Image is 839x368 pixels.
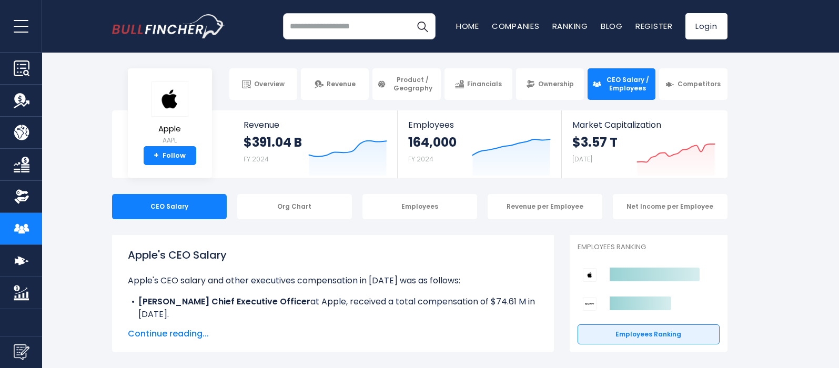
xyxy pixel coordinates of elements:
[583,297,597,311] img: Sony Group Corporation competitors logo
[659,68,727,100] a: Competitors
[572,155,592,163] small: [DATE]
[138,295,310,308] b: [PERSON_NAME] Chief Executive Officer
[237,194,352,219] div: Org Chart
[572,134,618,150] strong: $3.57 T
[151,136,188,145] small: AAPL
[408,134,457,150] strong: 164,000
[613,194,727,219] div: Net Income per Employee
[604,76,651,92] span: CEO Salary / Employees
[635,21,673,32] a: Register
[588,68,655,100] a: CEO Salary / Employees
[562,110,726,178] a: Market Capitalization $3.57 T [DATE]
[151,125,188,134] span: Apple
[151,81,189,147] a: Apple AAPL
[244,134,302,150] strong: $391.04 B
[538,80,574,88] span: Ownership
[144,146,196,165] a: +Follow
[685,13,727,39] a: Login
[112,194,227,219] div: CEO Salary
[601,21,623,32] a: Blog
[154,151,159,160] strong: +
[14,189,29,205] img: Ownership
[488,194,602,219] div: Revenue per Employee
[678,80,721,88] span: Competitors
[301,68,369,100] a: Revenue
[492,21,540,32] a: Companies
[444,68,512,100] a: Financials
[128,247,538,263] h1: Apple's CEO Salary
[244,120,387,130] span: Revenue
[456,21,479,32] a: Home
[372,68,440,100] a: Product / Geography
[408,155,433,163] small: FY 2024
[408,120,551,130] span: Employees
[112,14,225,38] a: Go to homepage
[128,328,538,340] span: Continue reading...
[244,155,269,163] small: FY 2024
[572,120,715,130] span: Market Capitalization
[398,110,561,178] a: Employees 164,000 FY 2024
[229,68,297,100] a: Overview
[112,14,225,38] img: bullfincher logo
[578,243,720,252] p: Employees Ranking
[233,110,398,178] a: Revenue $391.04 B FY 2024
[578,324,720,344] a: Employees Ranking
[516,68,584,100] a: Ownership
[327,80,356,88] span: Revenue
[128,295,538,321] li: at Apple, received a total compensation of $74.61 M in [DATE].
[552,21,588,32] a: Ranking
[583,268,597,282] img: Apple competitors logo
[467,80,502,88] span: Financials
[409,13,436,39] button: Search
[362,194,477,219] div: Employees
[254,80,285,88] span: Overview
[389,76,436,92] span: Product / Geography
[128,274,538,287] p: Apple's CEO salary and other executives compensation in [DATE] was as follows:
